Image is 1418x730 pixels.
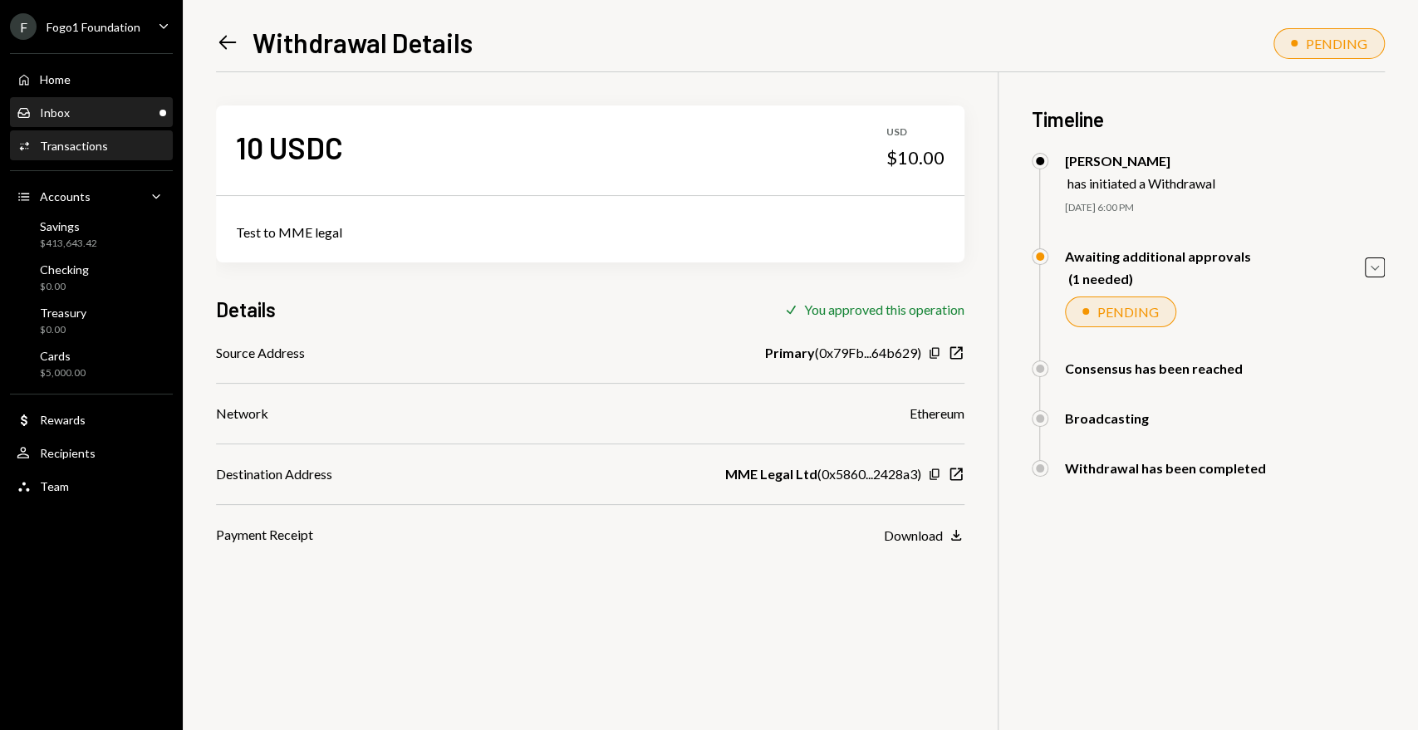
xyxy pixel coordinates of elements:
div: Ethereum [910,404,964,424]
div: Accounts [40,189,91,203]
a: Transactions [10,130,173,160]
a: Team [10,471,173,501]
div: Home [40,72,71,86]
a: Home [10,64,173,94]
b: Primary [765,343,815,363]
div: Destination Address [216,464,332,484]
div: Rewards [40,413,86,427]
div: 10 USDC [236,129,343,166]
div: Recipients [40,446,96,460]
div: Checking [40,262,89,277]
div: $413,643.42 [40,237,97,251]
div: Consensus has been reached [1065,360,1243,376]
div: PENDING [1306,36,1367,51]
div: [PERSON_NAME] [1065,153,1215,169]
div: $0.00 [40,280,89,294]
h1: Withdrawal Details [253,26,473,59]
a: Recipients [10,438,173,468]
h3: Details [216,296,276,323]
div: You approved this operation [804,301,964,317]
div: (1 needed) [1068,271,1251,287]
a: Rewards [10,404,173,434]
div: Broadcasting [1065,410,1149,426]
div: Inbox [40,105,70,120]
a: Savings$413,643.42 [10,214,173,254]
div: ( 0x5860...2428a3 ) [725,464,921,484]
div: ( 0x79Fb...64b629 ) [765,343,921,363]
div: $5,000.00 [40,366,86,380]
div: Withdrawal has been completed [1065,460,1266,476]
div: Team [40,479,69,493]
a: Checking$0.00 [10,257,173,297]
button: Download [884,527,964,545]
div: Cards [40,349,86,363]
div: Fogo1 Foundation [47,20,140,34]
b: MME Legal Ltd [725,464,817,484]
div: $0.00 [40,323,86,337]
div: has initiated a Withdrawal [1067,175,1215,191]
div: Test to MME legal [236,223,945,243]
div: Transactions [40,139,108,153]
div: PENDING [1097,304,1159,320]
div: Awaiting additional approvals [1065,248,1251,264]
div: Savings [40,219,97,233]
a: Cards$5,000.00 [10,344,173,384]
h3: Timeline [1032,105,1385,133]
div: Download [884,527,943,543]
div: Source Address [216,343,305,363]
a: Treasury$0.00 [10,301,173,341]
div: F [10,13,37,40]
div: USD [886,125,945,140]
a: Accounts [10,181,173,211]
div: [DATE] 6:00 PM [1065,201,1385,215]
div: $10.00 [886,146,945,169]
div: Network [216,404,268,424]
div: Treasury [40,306,86,320]
a: Inbox [10,97,173,127]
div: Payment Receipt [216,525,313,545]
